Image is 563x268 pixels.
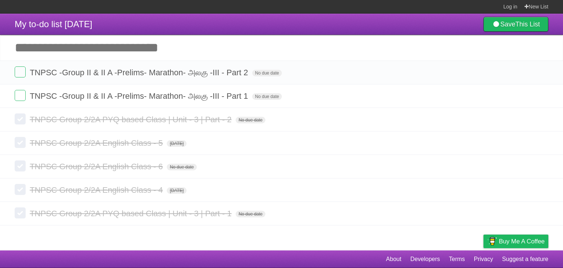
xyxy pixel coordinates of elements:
a: About [386,252,401,266]
a: SaveThis List [483,17,548,32]
label: Done [15,90,26,101]
label: Done [15,137,26,148]
span: TNPSC -Group II & II A -Prelims- Marathon- அலகு -III - Part 2 [30,68,250,77]
label: Done [15,207,26,218]
span: [DATE] [167,140,187,147]
span: TNPSC Group 2/2A PYQ based Class | Unit - 3 | Part - 2 [30,115,233,124]
span: [DATE] [167,187,187,194]
span: No due date [167,164,196,170]
label: Done [15,160,26,171]
span: No due date [236,211,265,217]
span: TNPSC Group 2/2A English Class - 4 [30,185,165,195]
span: Buy me a coffee [499,235,545,248]
b: This List [515,21,540,28]
label: Done [15,113,26,124]
span: No due date [252,93,282,100]
a: Privacy [474,252,493,266]
span: TNPSC Group 2/2A English Class - 6 [30,162,165,171]
label: Done [15,66,26,77]
label: Done [15,184,26,195]
span: TNPSC Group 2/2A English Class - 5 [30,138,165,148]
span: TNPSC -Group II & II A -Prelims- Marathon- அலகு -III - Part 1 [30,91,250,101]
span: TNPSC Group 2/2A PYQ based Class | Unit - 3 | Part - 1 [30,209,233,218]
span: No due date [252,70,282,76]
span: My to-do list [DATE] [15,19,92,29]
img: Buy me a coffee [487,235,497,247]
a: Developers [410,252,440,266]
a: Suggest a feature [502,252,548,266]
a: Terms [449,252,465,266]
a: Buy me a coffee [483,235,548,248]
span: No due date [236,117,265,123]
